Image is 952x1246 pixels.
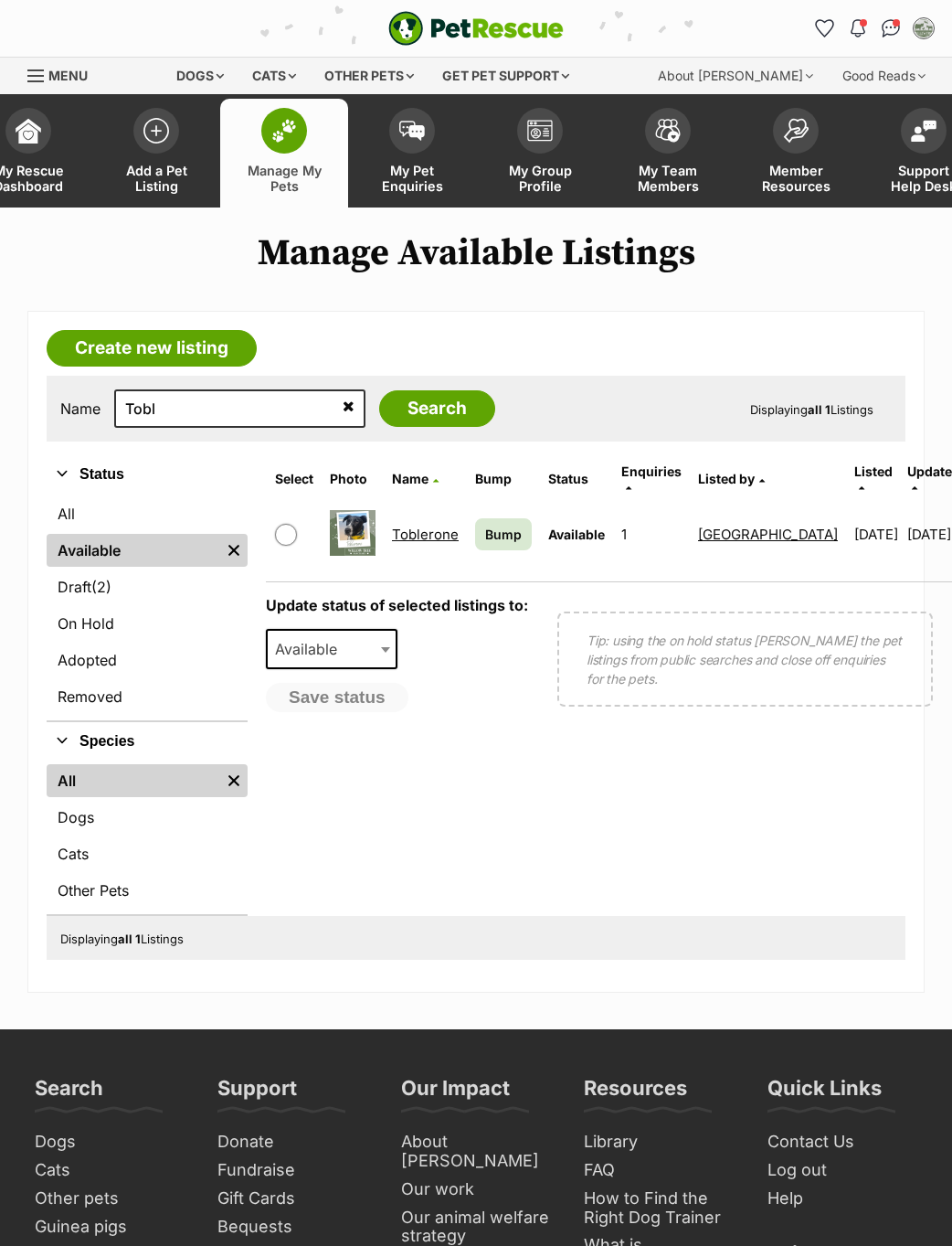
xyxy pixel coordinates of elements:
a: [GEOGRAPHIC_DATA] [698,526,838,543]
a: Contact Us [760,1128,925,1156]
a: On Hold [47,607,248,640]
span: Displaying Listings [60,932,184,946]
a: Name [392,471,439,486]
a: Manage My Pets [220,99,348,208]
p: Tip: using the on hold status [PERSON_NAME] the pet listings from public searches and close off e... [587,631,904,688]
th: Status [541,457,612,501]
span: Menu [48,68,88,83]
a: Available [47,534,220,567]
div: Cats [239,58,309,94]
a: Listed by [698,471,765,486]
a: All [47,764,220,797]
span: Available [548,527,605,542]
a: Listed [854,463,893,494]
span: (2) [91,576,111,598]
label: Name [60,400,100,417]
img: pet-enquiries-icon-7e3ad2cf08bfb03b45e93fb7055b45f3efa6380592205ae92323e6603595dc1f.svg [399,121,425,141]
a: Adopted [47,644,248,676]
a: Draft [47,570,248,603]
a: Log out [760,1156,925,1185]
a: FAQ [576,1156,741,1185]
span: Listed by [698,471,755,486]
a: Member Resources [732,99,860,208]
strong: all 1 [808,402,830,417]
img: help-desk-icon-fdf02630f3aa405de69fd3d07c3f3aa587a6932b1a1747fa1d2bba05be0121f9.svg [911,120,936,142]
h3: Search [35,1075,103,1112]
a: Remove filter [220,534,248,567]
img: chat-41dd97257d64d25036548639549fe6c8038ab92f7586957e7f3b1b290dea8141.svg [882,19,901,37]
a: Enquiries [621,463,682,494]
h3: Our Impact [401,1075,510,1112]
a: Cats [47,837,248,870]
label: Update status of selected listings to: [266,596,528,614]
a: Bump [475,518,532,550]
a: Library [576,1128,741,1156]
a: Dogs [27,1128,192,1156]
a: Donate [210,1128,375,1156]
a: My Team Members [604,99,732,208]
span: My Group Profile [499,163,581,194]
img: logo-e224e6f780fb5917bec1dbf3a21bbac754714ae5b6737aabdf751b685950b380.svg [388,11,564,46]
a: My Pet Enquiries [348,99,476,208]
a: My Group Profile [476,99,604,208]
th: Select [268,457,321,501]
th: Bump [468,457,539,501]
a: Gift Cards [210,1185,375,1213]
span: Name [392,471,428,486]
span: My Pet Enquiries [371,163,453,194]
a: Other pets [27,1185,192,1213]
a: PetRescue [388,11,564,46]
span: Available [266,629,397,669]
a: Add a Pet Listing [92,99,220,208]
a: Conversations [876,14,905,43]
img: Willow Tree Sanctuary profile pic [915,19,933,37]
span: My Team Members [627,163,709,194]
th: Photo [323,457,383,501]
span: Bump [485,525,522,544]
button: Notifications [843,14,873,43]
ul: Account quick links [810,14,938,43]
span: Manage My Pets [243,163,325,194]
span: Displaying Listings [750,402,873,417]
span: Listed [854,463,893,479]
a: Dogs [47,801,248,834]
span: Available [268,636,355,662]
a: Fundraise [210,1156,375,1185]
td: 1 [614,503,689,566]
button: Save status [266,683,408,712]
button: Species [47,729,248,753]
a: Our work [394,1176,558,1204]
strong: all 1 [118,932,141,946]
img: group-profile-icon-3fa3cf56718a62981997c0bc7e787c4b2cf8bcc04b72c1350f741eb67cf2f40e.svg [527,120,553,142]
a: Cats [27,1156,192,1185]
a: Remove filter [220,764,248,797]
a: Favourites [810,14,840,43]
span: Member Resources [755,163,837,194]
a: Toblerone [392,526,459,543]
input: Search [379,390,495,427]
span: translation missing: en.admin.listings.index.attributes.enquiries [621,463,682,479]
div: About [PERSON_NAME] [645,58,826,94]
a: Menu [27,58,100,91]
td: [DATE] [847,503,905,566]
a: Guinea pigs [27,1213,192,1241]
button: Status [47,463,248,486]
span: Add a Pet Listing [115,163,197,194]
button: My account [909,14,938,43]
h3: Support [217,1075,297,1112]
img: dashboard-icon-eb2f2d2d3e046f16d808141f083e7271f6b2e854fb5c12c21221c1fb7104beca.svg [16,118,41,144]
div: Good Reads [830,58,938,94]
img: notifications-46538b983faf8c2785f20acdc204bb7945ddae34d4c08c2a6579f10ce5e182be.svg [851,19,865,37]
a: About [PERSON_NAME] [394,1128,558,1175]
a: Bequests [210,1213,375,1241]
img: member-resources-icon-8e73f808a243e03378d46382f2149f9095a855e16c252ad45f914b54edf8863c.svg [783,118,809,143]
div: Dogs [164,58,237,94]
a: All [47,497,248,530]
a: Create new listing [47,330,257,367]
a: Removed [47,680,248,713]
a: How to Find the Right Dog Trainer [576,1185,741,1231]
div: Get pet support [429,58,582,94]
img: manage-my-pets-icon-02211641906a0b7f246fdf0571729dbe1e7629f14944591b6c1af311fb30b64b.svg [271,119,297,143]
a: Other Pets [47,874,248,907]
div: Other pets [312,58,427,94]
